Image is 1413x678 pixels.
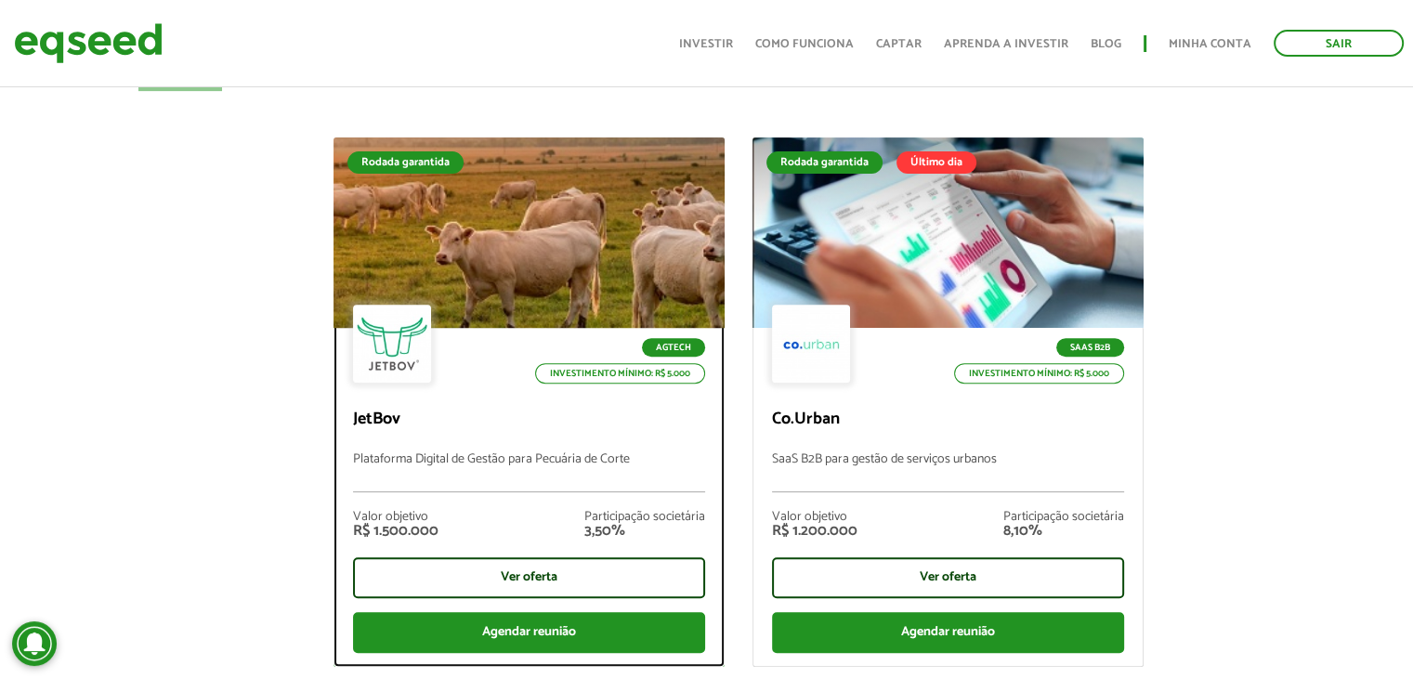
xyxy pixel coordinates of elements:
[353,511,438,524] div: Valor objetivo
[772,524,857,539] div: R$ 1.200.000
[1003,511,1124,524] div: Participação societária
[1003,524,1124,539] div: 8,10%
[334,137,725,667] a: Rodada garantida Agtech Investimento mínimo: R$ 5.000 JetBov Plataforma Digital de Gestão para Pe...
[772,511,857,524] div: Valor objetivo
[353,524,438,539] div: R$ 1.500.000
[347,151,464,174] div: Rodada garantida
[353,410,705,430] p: JetBov
[1169,38,1251,50] a: Minha conta
[896,151,976,174] div: Último dia
[1274,30,1404,57] a: Sair
[353,452,705,492] p: Plataforma Digital de Gestão para Pecuária de Corte
[766,151,883,174] div: Rodada garantida
[1056,338,1124,357] p: SaaS B2B
[353,612,705,653] div: Agendar reunião
[755,38,854,50] a: Como funciona
[584,524,705,539] div: 3,50%
[772,452,1124,492] p: SaaS B2B para gestão de serviços urbanos
[535,363,705,384] p: Investimento mínimo: R$ 5.000
[14,19,163,68] img: EqSeed
[772,612,1124,653] div: Agendar reunião
[752,137,1144,667] a: Rodada garantida Último dia SaaS B2B Investimento mínimo: R$ 5.000 Co.Urban SaaS B2B para gestão ...
[642,338,705,357] p: Agtech
[584,511,705,524] div: Participação societária
[679,38,733,50] a: Investir
[772,410,1124,430] p: Co.Urban
[876,38,922,50] a: Captar
[944,38,1068,50] a: Aprenda a investir
[772,557,1124,598] div: Ver oferta
[954,363,1124,384] p: Investimento mínimo: R$ 5.000
[353,557,705,598] div: Ver oferta
[1091,38,1121,50] a: Blog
